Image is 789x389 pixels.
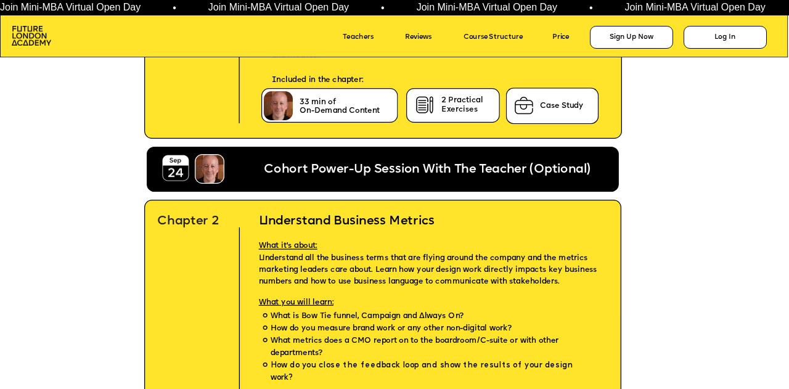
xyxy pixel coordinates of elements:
[271,323,512,335] span: How do you measure brand work or any other non-digital work?
[259,242,317,251] span: What it's about:
[589,3,592,13] span: •
[441,96,485,114] span: 2 Practical Exercises
[380,3,384,13] span: •
[343,30,393,45] a: Teachers
[12,26,51,46] img: image-aac980e9-41de-4c2d-a048-f29dd30a0068.png
[300,107,380,115] span: On-Demand Content
[300,98,336,107] span: 33 min of
[271,335,597,360] span: What metrics does a CMO report on to the boardroom/C-suite or with other departments?
[172,3,176,13] span: •
[259,298,333,307] span: What you will learn:
[157,215,219,227] span: Chapter 2
[161,154,190,183] img: image-18956b4c-1360-46b4-bafe-d711b826ae50.png
[271,361,576,382] span: How do you close the feedback loop and show the results of your design work?
[512,94,536,117] img: image-75ee59ac-5515-4aba-aadc-0d7dfe35305c.png
[405,30,448,45] a: Reviews
[413,94,436,117] img: image-cb722855-f231-420d-ba86-ef8a9b8709e7.png
[271,311,464,323] span: What is Bow Tie funnel, Campaign and Always On?
[247,198,619,229] h2: Understand Business Metrics
[259,255,600,286] span: Understand all the business terms that are flying around the company and the metrics marketing le...
[540,102,583,110] span: Case Study
[271,37,591,86] span: How to gain influence within your company by understanding executive pressures and metrics Includ...
[464,30,545,45] a: Course Structure
[552,30,583,45] a: Price
[264,163,590,176] span: Cohort Power-Up Session With The Teacher (Optional)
